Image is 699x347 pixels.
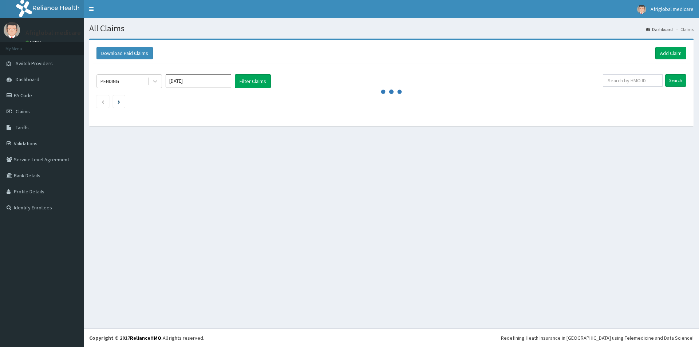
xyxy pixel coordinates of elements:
div: Redefining Heath Insurance in [GEOGRAPHIC_DATA] using Telemedicine and Data Science! [501,334,694,342]
div: PENDING [100,78,119,85]
span: Switch Providers [16,60,53,67]
img: User Image [4,22,20,38]
input: Select Month and Year [166,74,231,87]
a: Next page [118,98,120,105]
a: Add Claim [655,47,686,59]
span: Dashboard [16,76,39,83]
button: Download Paid Claims [96,47,153,59]
button: Filter Claims [235,74,271,88]
a: Previous page [101,98,104,105]
span: Tariffs [16,124,29,131]
a: Dashboard [646,26,673,32]
span: Claims [16,108,30,115]
strong: Copyright © 2017 . [89,335,163,341]
a: Online [25,40,43,45]
img: User Image [637,5,646,14]
p: Afriglobal medicare [25,29,81,36]
svg: audio-loading [380,81,402,103]
h1: All Claims [89,24,694,33]
a: RelianceHMO [130,335,161,341]
input: Search [665,74,686,87]
input: Search by HMO ID [603,74,663,87]
span: Afriglobal medicare [651,6,694,12]
li: Claims [674,26,694,32]
footer: All rights reserved. [84,328,699,347]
